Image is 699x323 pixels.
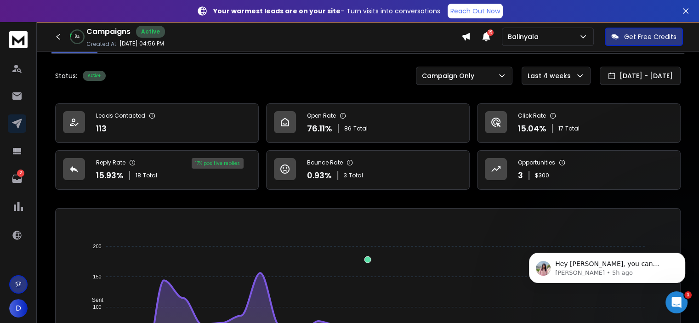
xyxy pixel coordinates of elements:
[55,103,259,143] a: Leads Contacted113
[518,112,546,119] p: Click Rate
[83,71,106,81] div: Active
[349,172,363,179] span: Total
[307,122,332,135] p: 76.11 %
[528,71,574,80] p: Last 4 weeks
[477,103,681,143] a: Click Rate15.04%17Total
[450,6,500,16] p: Reach Out Now
[143,172,157,179] span: Total
[85,297,103,303] span: Sent
[17,170,24,177] p: 2
[93,274,102,279] tspan: 150
[75,34,80,40] p: 8 %
[8,170,26,188] a: 2
[96,169,124,182] p: 15.93 %
[565,125,580,132] span: Total
[9,299,28,317] button: D
[55,71,77,80] p: Status:
[344,172,347,179] span: 3
[518,169,523,182] p: 3
[136,172,141,179] span: 18
[518,159,555,166] p: Opportunities
[9,31,28,48] img: logo
[96,112,145,119] p: Leads Contacted
[55,150,259,190] a: Reply Rate15.93%18Total17% positive replies
[558,125,563,132] span: 17
[192,158,244,169] div: 17 % positive replies
[119,40,164,47] p: [DATE] 04:56 PM
[605,28,683,46] button: Get Free Credits
[448,4,503,18] a: Reach Out Now
[213,6,341,16] strong: Your warmest leads are on your site
[307,169,332,182] p: 0.93 %
[684,291,692,299] span: 1
[266,103,470,143] a: Open Rate76.11%86Total
[86,40,118,48] p: Created At:
[96,159,125,166] p: Reply Rate
[93,244,102,249] tspan: 200
[93,304,102,310] tspan: 100
[515,233,699,298] iframe: Intercom notifications message
[600,67,681,85] button: [DATE] - [DATE]
[665,291,688,313] iframe: Intercom live chat
[86,26,131,37] h1: Campaigns
[535,172,549,179] p: $ 300
[518,122,546,135] p: 15.04 %
[213,6,440,16] p: – Turn visits into conversations
[477,150,681,190] a: Opportunities3$300
[136,26,165,38] div: Active
[266,150,470,190] a: Bounce Rate0.93%3Total
[487,29,494,36] span: 19
[96,122,107,135] p: 113
[344,125,352,132] span: 86
[508,32,542,41] p: Balinyala
[624,32,676,41] p: Get Free Credits
[307,112,336,119] p: Open Rate
[353,125,368,132] span: Total
[307,159,343,166] p: Bounce Rate
[422,71,478,80] p: Campaign Only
